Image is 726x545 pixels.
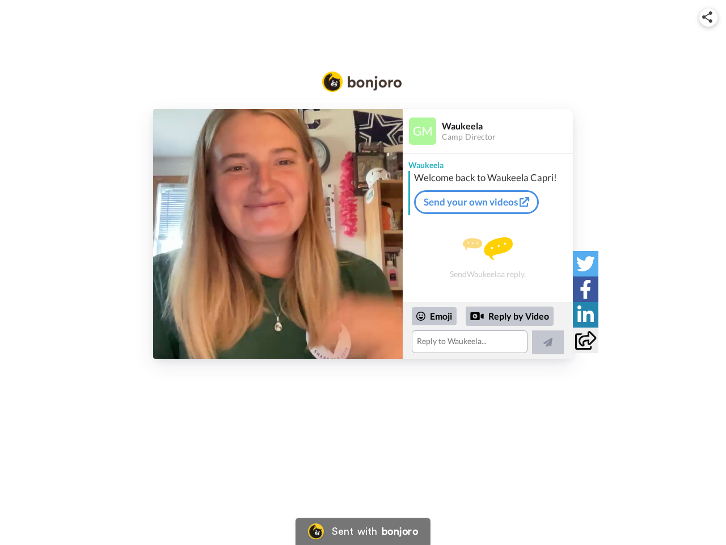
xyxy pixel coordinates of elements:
[414,171,570,185] div: Welcome back to Waukeela Capri!
[702,11,712,23] img: ic_share.svg
[466,307,554,326] div: Reply by Video
[470,309,484,323] div: Reply by Video
[414,190,539,214] a: Send your own videos
[403,220,573,296] div: Send Waukeela a reply.
[442,120,572,131] div: Waukeela
[409,118,436,145] img: Profile Image
[442,132,572,142] div: Camp Director
[322,72,402,92] img: Bonjoro Logo
[153,109,403,359] img: cc3e7c58-2683-43ce-898b-a199e6233096-thumb.jpg
[403,154,573,171] div: Waukeela
[412,307,457,325] div: Emoji
[463,237,513,260] img: message.svg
